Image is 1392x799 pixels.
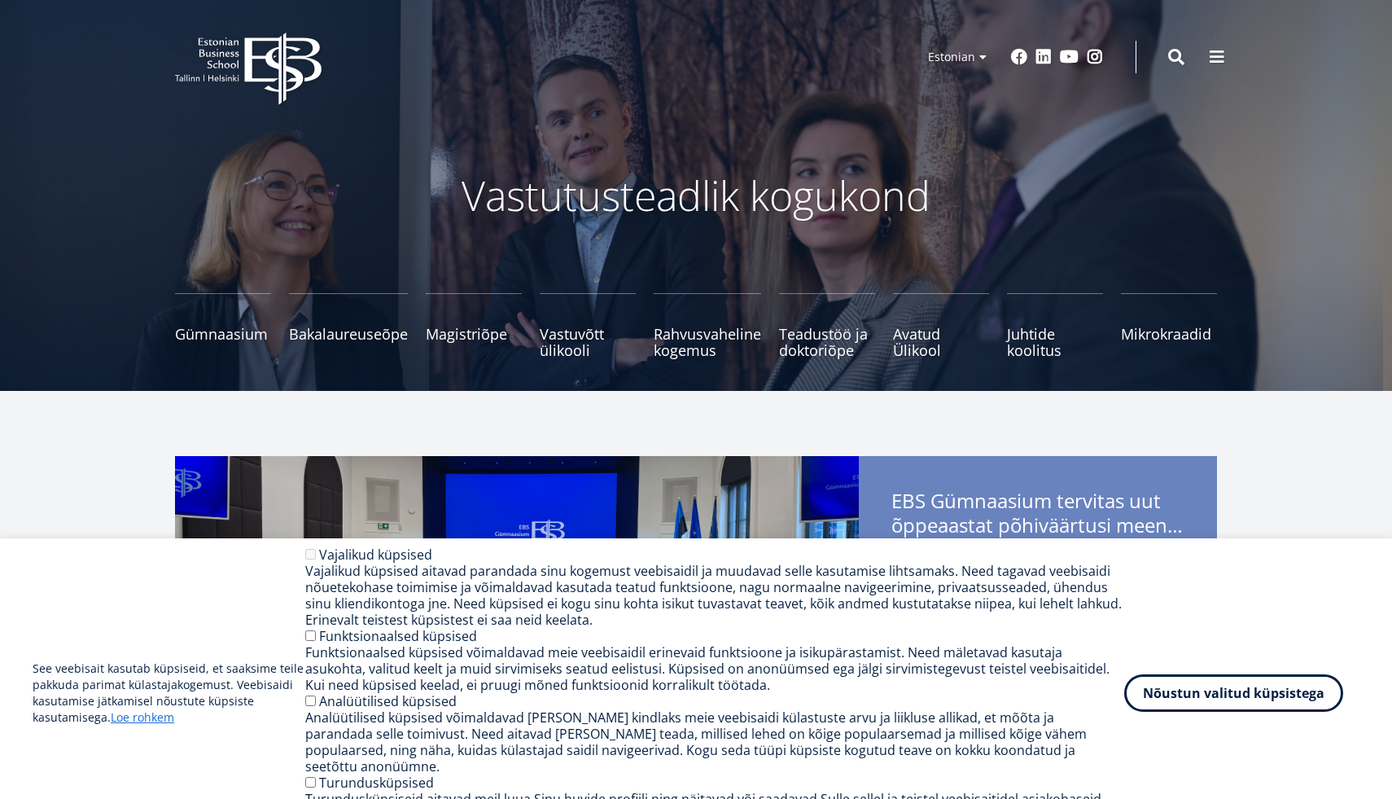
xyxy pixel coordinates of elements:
[111,709,174,726] a: Loe rohkem
[1124,674,1343,712] button: Nõustun valitud küpsistega
[305,644,1125,693] div: Funktsionaalsed küpsised võimaldavad meie veebisaidil erinevaid funktsioone ja isikupärastamist. ...
[319,692,457,710] label: Analüütilised küpsised
[319,774,434,792] label: Turundusküpsised
[305,563,1125,628] div: Vajalikud küpsised aitavad parandada sinu kogemust veebisaidil ja muudavad selle kasutamise lihts...
[1035,49,1052,65] a: Linkedin
[891,513,1184,538] span: õppeaastat põhiväärtusi meenutades
[1087,49,1103,65] a: Instagram
[1011,49,1027,65] a: Facebook
[289,293,408,358] a: Bakalaureuseõpe
[779,326,875,358] span: Teadustöö ja doktoriõpe
[175,456,859,766] img: a
[1121,293,1217,358] a: Mikrokraadid
[175,293,271,358] a: Gümnaasium
[175,326,271,342] span: Gümnaasium
[33,661,305,726] p: See veebisait kasutab küpsiseid, et saaksime teile pakkuda parimat külastajakogemust. Veebisaidi ...
[1121,326,1217,342] span: Mikrokraadid
[1060,49,1079,65] a: Youtube
[1007,326,1103,358] span: Juhtide koolitus
[305,709,1125,775] div: Analüütilised küpsised võimaldavad [PERSON_NAME] kindlaks meie veebisaidi külastuste arvu ja liik...
[654,293,761,358] a: Rahvusvaheline kogemus
[540,293,636,358] a: Vastuvõtt ülikooli
[319,627,477,645] label: Funktsionaalsed küpsised
[289,326,408,342] span: Bakalaureuseõpe
[426,293,522,358] a: Magistriõpe
[893,293,989,358] a: Avatud Ülikool
[540,326,636,358] span: Vastuvõtt ülikooli
[426,326,522,342] span: Magistriõpe
[779,293,875,358] a: Teadustöö ja doktoriõpe
[265,171,1127,220] p: Vastutusteadlik kogukond
[319,546,432,564] label: Vajalikud küpsised
[1007,293,1103,358] a: Juhtide koolitus
[654,326,761,358] span: Rahvusvaheline kogemus
[893,326,989,358] span: Avatud Ülikool
[891,489,1184,542] span: EBS Gümnaasium tervitas uut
